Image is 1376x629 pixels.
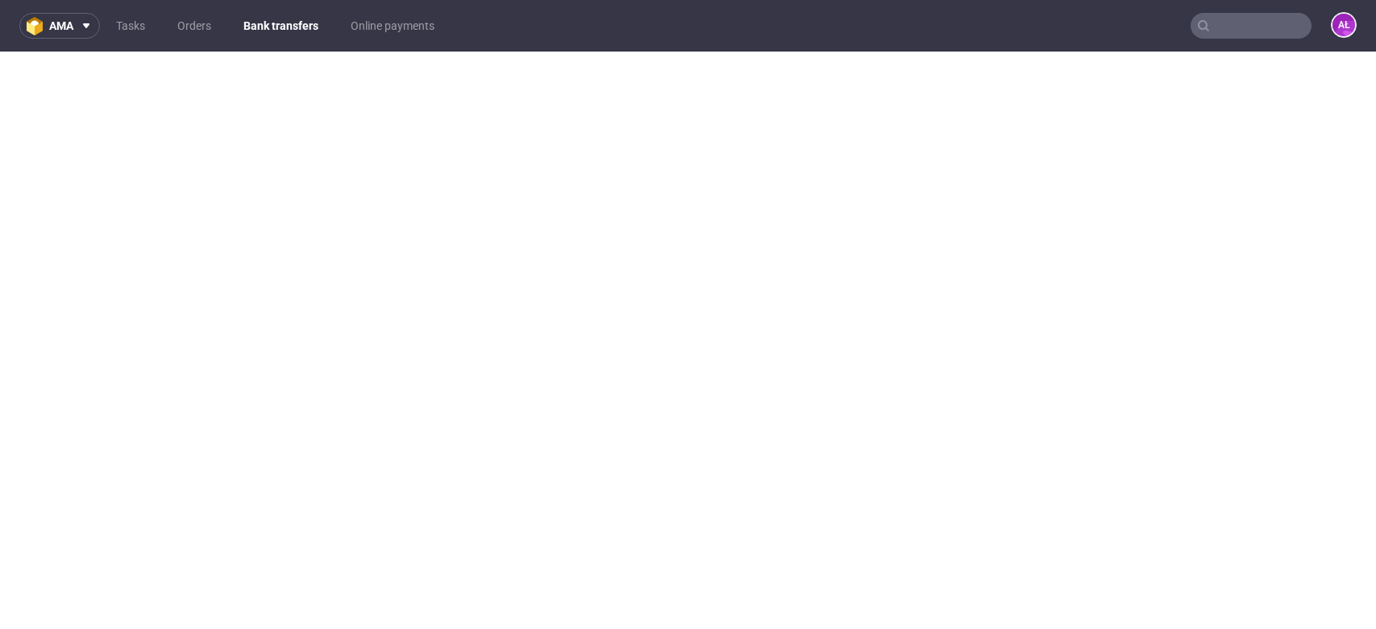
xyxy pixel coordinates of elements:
a: Online payments [341,13,444,39]
img: logo [27,17,49,35]
a: Bank transfers [234,13,328,39]
button: ama [19,13,100,39]
a: Orders [168,13,221,39]
figcaption: AŁ [1332,14,1355,36]
a: Tasks [106,13,155,39]
span: ama [49,20,73,31]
